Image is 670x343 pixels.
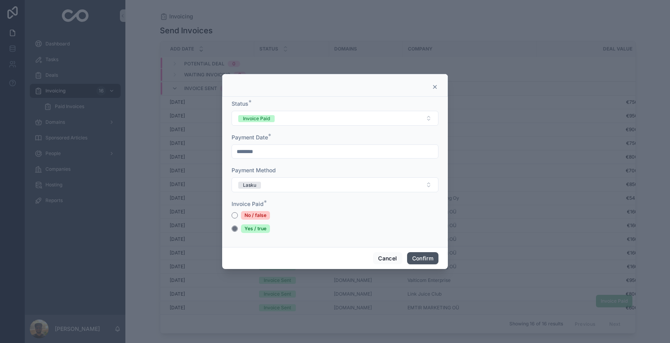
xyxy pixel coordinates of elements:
[241,224,270,233] div: Yes / true
[243,182,256,189] div: Lasku
[232,200,264,207] span: Invoice Paid
[243,115,270,122] div: Invoice Paid
[407,252,438,265] button: Confirm
[232,167,276,173] span: Payment Method
[232,134,268,141] span: Payment Date
[232,177,438,192] button: Select Button
[241,211,270,220] div: No / false
[232,100,248,107] span: Status
[232,111,438,126] button: Select Button
[373,252,402,265] button: Cancel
